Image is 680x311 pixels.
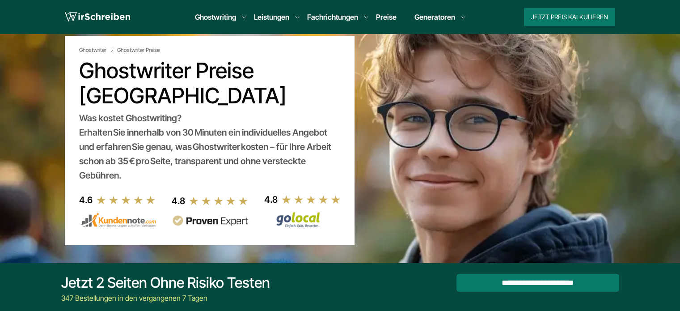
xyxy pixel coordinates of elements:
[264,212,341,228] img: Wirschreiben Bewertungen
[376,13,397,21] a: Preise
[61,293,270,303] div: 347 Bestellungen in den vergangenen 7 Tagen
[414,12,455,22] a: Generatoren
[79,47,115,54] a: Ghostwriter
[195,12,236,22] a: Ghostwriting
[172,194,185,208] div: 4.8
[79,213,156,228] img: kundennote
[65,10,130,24] img: logo wirschreiben
[189,196,249,206] img: stars
[79,58,340,108] h1: Ghostwriter Preise [GEOGRAPHIC_DATA]
[281,195,341,204] img: stars
[264,192,278,207] div: 4.8
[254,12,289,22] a: Leistungen
[79,111,340,183] div: Was kostet Ghostwriting? Erhalten Sie innerhalb von 30 Minuten ein individuelles Angebot und erfa...
[307,12,358,22] a: Fachrichtungen
[96,195,156,205] img: stars
[172,215,249,226] img: provenexpert reviews
[61,274,270,292] div: Jetzt 2 Seiten ohne Risiko testen
[117,47,160,54] span: Ghostwriter Preise
[79,193,93,207] div: 4.6
[524,8,615,26] button: Jetzt Preis kalkulieren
